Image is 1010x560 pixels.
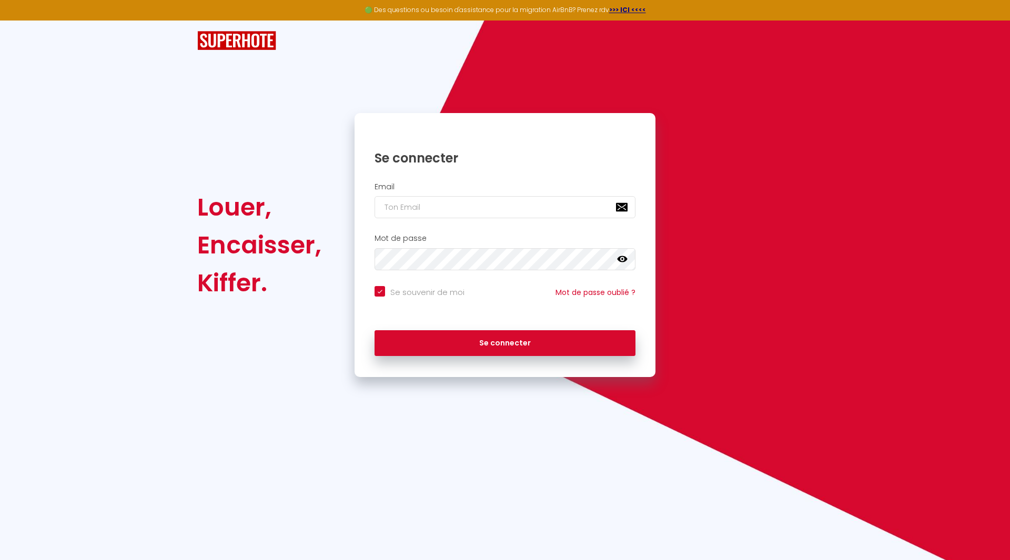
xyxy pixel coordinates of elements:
div: Kiffer. [197,264,321,302]
h2: Mot de passe [375,234,635,243]
img: SuperHote logo [197,31,276,50]
h2: Email [375,182,635,191]
button: Se connecter [375,330,635,357]
a: Mot de passe oublié ? [555,287,635,298]
input: Ton Email [375,196,635,218]
div: Encaisser, [197,226,321,264]
div: Louer, [197,188,321,226]
a: >>> ICI <<<< [609,5,646,14]
h1: Se connecter [375,150,635,166]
